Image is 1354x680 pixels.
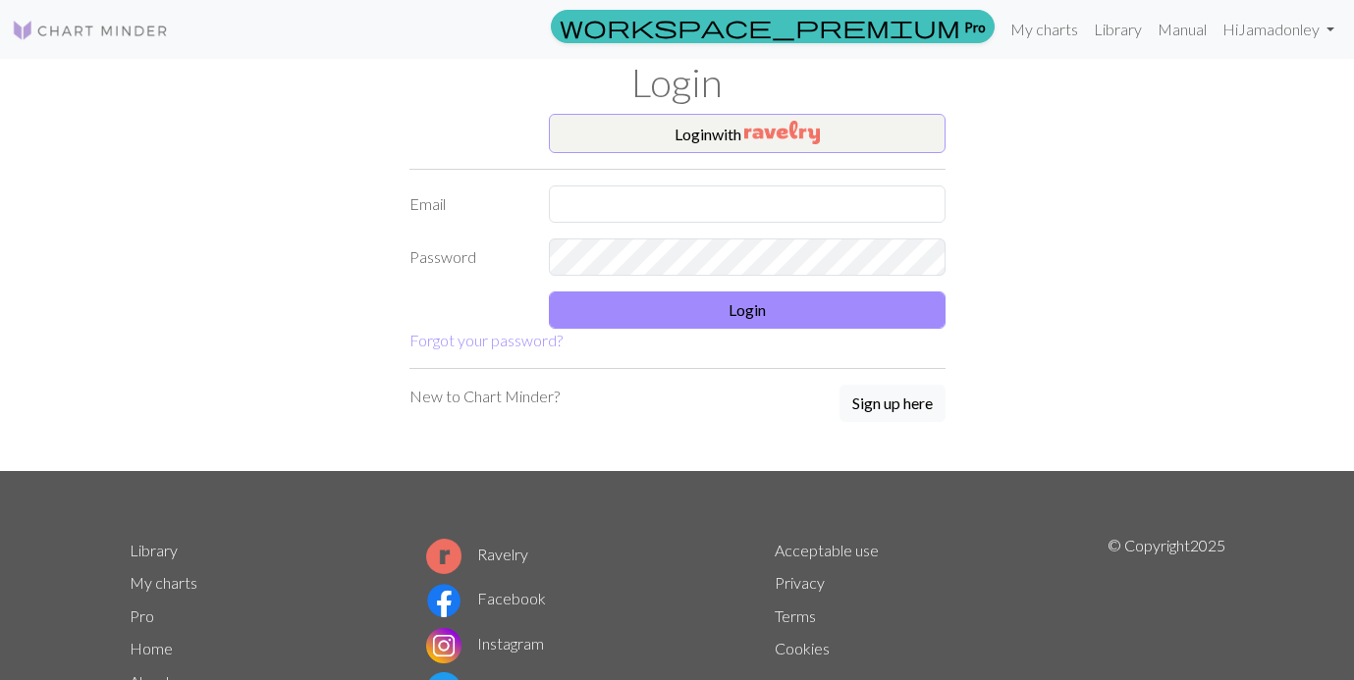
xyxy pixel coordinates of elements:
[426,545,528,563] a: Ravelry
[409,331,563,349] a: Forgot your password?
[775,606,816,625] a: Terms
[1150,10,1215,49] a: Manual
[426,628,461,663] img: Instagram logo
[426,589,546,607] a: Facebook
[549,291,946,329] button: Login
[398,185,538,223] label: Email
[551,10,995,43] a: Pro
[130,541,178,559] a: Library
[130,573,197,592] a: My charts
[1215,10,1342,49] a: HiJamadonley
[560,13,960,40] span: workspace_premium
[426,583,461,618] img: Facebook logo
[398,238,538,276] label: Password
[426,539,461,574] img: Ravelry logo
[12,19,169,42] img: Logo
[839,385,946,422] button: Sign up here
[409,385,560,408] p: New to Chart Minder?
[118,59,1237,106] h1: Login
[839,385,946,424] a: Sign up here
[1086,10,1150,49] a: Library
[130,606,154,625] a: Pro
[1002,10,1086,49] a: My charts
[775,573,825,592] a: Privacy
[549,114,946,153] button: Loginwith
[426,634,544,653] a: Instagram
[744,121,820,144] img: Ravelry
[130,639,173,657] a: Home
[775,639,830,657] a: Cookies
[775,541,879,559] a: Acceptable use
